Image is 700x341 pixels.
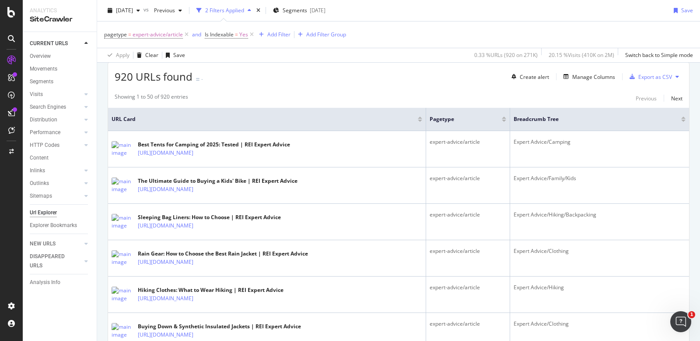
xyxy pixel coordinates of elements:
div: expert-advice/article [430,138,506,146]
div: Previous [636,95,657,102]
span: = [128,31,131,38]
span: Breadcrumb Tree [514,115,668,123]
div: Showing 1 to 50 of 920 entries [115,93,188,103]
div: Overview [30,52,51,61]
div: DISAPPEARED URLS [30,252,74,270]
div: Analysis Info [30,278,60,287]
iframe: Intercom live chat [670,311,691,332]
div: Analytics [30,7,90,14]
a: Content [30,153,91,163]
a: HTTP Codes [30,141,82,150]
div: expert-advice/article [430,320,506,328]
div: Add Filter Group [306,31,346,38]
a: Analysis Info [30,278,91,287]
div: 0.33 % URLs ( 920 on 271K ) [474,51,538,59]
div: Explorer Bookmarks [30,221,77,230]
div: and [192,31,201,38]
div: Sleeping Bag Liners: How to Choose | REI Expert Advice [138,213,281,221]
div: expert-advice/article [430,211,506,219]
span: Previous [150,7,175,14]
a: CURRENT URLS [30,39,82,48]
img: Equal [196,78,199,81]
div: The Ultimate Guide to Buying a Kids' Bike | REI Expert Advice [138,177,297,185]
button: Segments[DATE] [269,4,329,18]
div: HTTP Codes [30,141,59,150]
button: Add Filter [255,29,290,40]
div: Outlinks [30,179,49,188]
div: expert-advice/article [430,284,506,291]
button: Add Filter Group [294,29,346,40]
a: Sitemaps [30,192,82,201]
a: Movements [30,64,91,74]
a: Overview [30,52,91,61]
div: Expert Advice/Hiking [514,284,686,291]
div: Expert Advice/Clothing [514,247,686,255]
a: [URL][DOMAIN_NAME] [138,330,193,339]
img: main image [112,141,133,157]
div: Expert Advice/Clothing [514,320,686,328]
span: 1 [688,311,695,318]
button: [DATE] [104,4,143,18]
div: NEW URLS [30,239,56,249]
div: Clear [145,51,158,59]
button: Switch back to Simple mode [622,48,693,62]
a: Inlinks [30,166,82,175]
a: DISAPPEARED URLS [30,252,82,270]
a: Segments [30,77,91,86]
img: main image [112,323,133,339]
span: expert-advice/article [133,28,183,41]
a: [URL][DOMAIN_NAME] [138,258,193,266]
div: Next [671,95,682,102]
img: main image [112,287,133,302]
a: NEW URLS [30,239,82,249]
button: 2 Filters Applied [193,4,255,18]
span: URL Card [112,115,416,123]
button: Export as CSV [626,70,672,84]
span: = [235,31,238,38]
div: Save [681,7,693,14]
div: Sitemaps [30,192,52,201]
a: [URL][DOMAIN_NAME] [138,294,193,303]
button: Clear [133,48,158,62]
a: Search Engines [30,103,82,112]
div: expert-advice/article [430,174,506,182]
div: Expert Advice/Camping [514,138,686,146]
div: Segments [30,77,53,86]
span: 920 URLs found [115,69,192,84]
div: times [255,6,262,15]
div: Save [173,51,185,59]
span: pagetype [104,31,127,38]
span: Yes [239,28,248,41]
div: Export as CSV [638,73,672,81]
span: vs [143,6,150,13]
span: pagetype [430,115,489,123]
button: Manage Columns [560,71,615,82]
button: Previous [636,93,657,103]
div: Inlinks [30,166,45,175]
div: SiteCrawler [30,14,90,25]
button: Save [162,48,185,62]
a: Explorer Bookmarks [30,221,91,230]
div: Distribution [30,115,57,124]
div: Content [30,153,49,163]
div: 20.15 % Visits ( 410K on 2M ) [549,51,614,59]
a: [URL][DOMAIN_NAME] [138,149,193,157]
a: Outlinks [30,179,82,188]
div: Performance [30,128,60,137]
a: Distribution [30,115,82,124]
a: [URL][DOMAIN_NAME] [138,185,193,194]
span: 2025 Sep. 26th [116,7,133,14]
div: Expert Advice/Family/Kids [514,174,686,182]
div: Expert Advice/Hiking/Backpacking [514,211,686,219]
a: Visits [30,90,82,99]
div: Movements [30,64,57,74]
a: Url Explorer [30,208,91,217]
img: main image [112,178,133,193]
button: Next [671,93,682,103]
div: expert-advice/article [430,247,506,255]
div: Search Engines [30,103,66,112]
div: Switch back to Simple mode [625,51,693,59]
div: Hiking Clothes: What to Wear Hiking | REI Expert Advice [138,286,283,294]
span: Is Indexable [205,31,234,38]
div: CURRENT URLS [30,39,68,48]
